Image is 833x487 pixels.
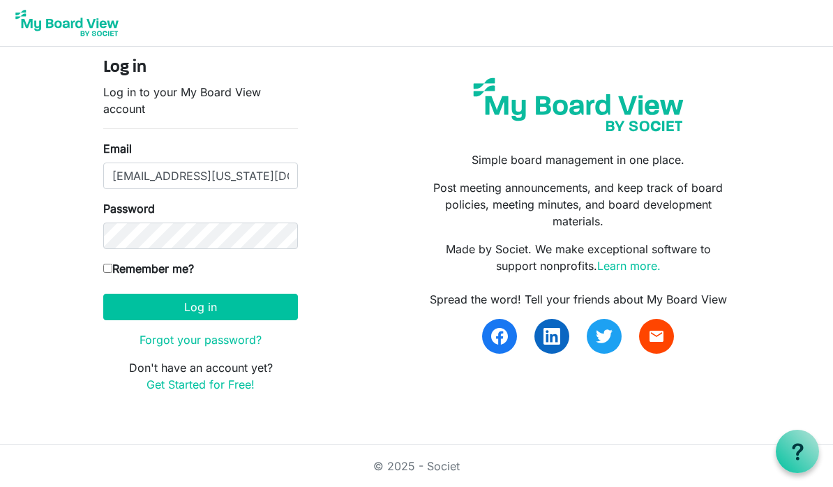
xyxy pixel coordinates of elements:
button: Log in [103,294,298,320]
span: email [648,328,665,345]
img: twitter.svg [596,328,613,345]
div: Spread the word! Tell your friends about My Board View [427,291,730,308]
img: linkedin.svg [543,328,560,345]
img: facebook.svg [491,328,508,345]
label: Remember me? [103,260,194,277]
a: © 2025 - Societ [373,459,460,473]
a: Learn more. [597,259,661,273]
p: Log in to your My Board View account [103,84,298,117]
a: Forgot your password? [140,333,262,347]
p: Don't have an account yet? [103,359,298,393]
label: Password [103,200,155,217]
img: my-board-view-societ.svg [465,69,692,140]
input: Remember me? [103,264,112,273]
a: Get Started for Free! [147,377,255,391]
a: email [639,319,674,354]
p: Post meeting announcements, and keep track of board policies, meeting minutes, and board developm... [427,179,730,230]
img: My Board View Logo [11,6,123,40]
p: Simple board management in one place. [427,151,730,168]
label: Email [103,140,132,157]
h4: Log in [103,58,298,78]
p: Made by Societ. We make exceptional software to support nonprofits. [427,241,730,274]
